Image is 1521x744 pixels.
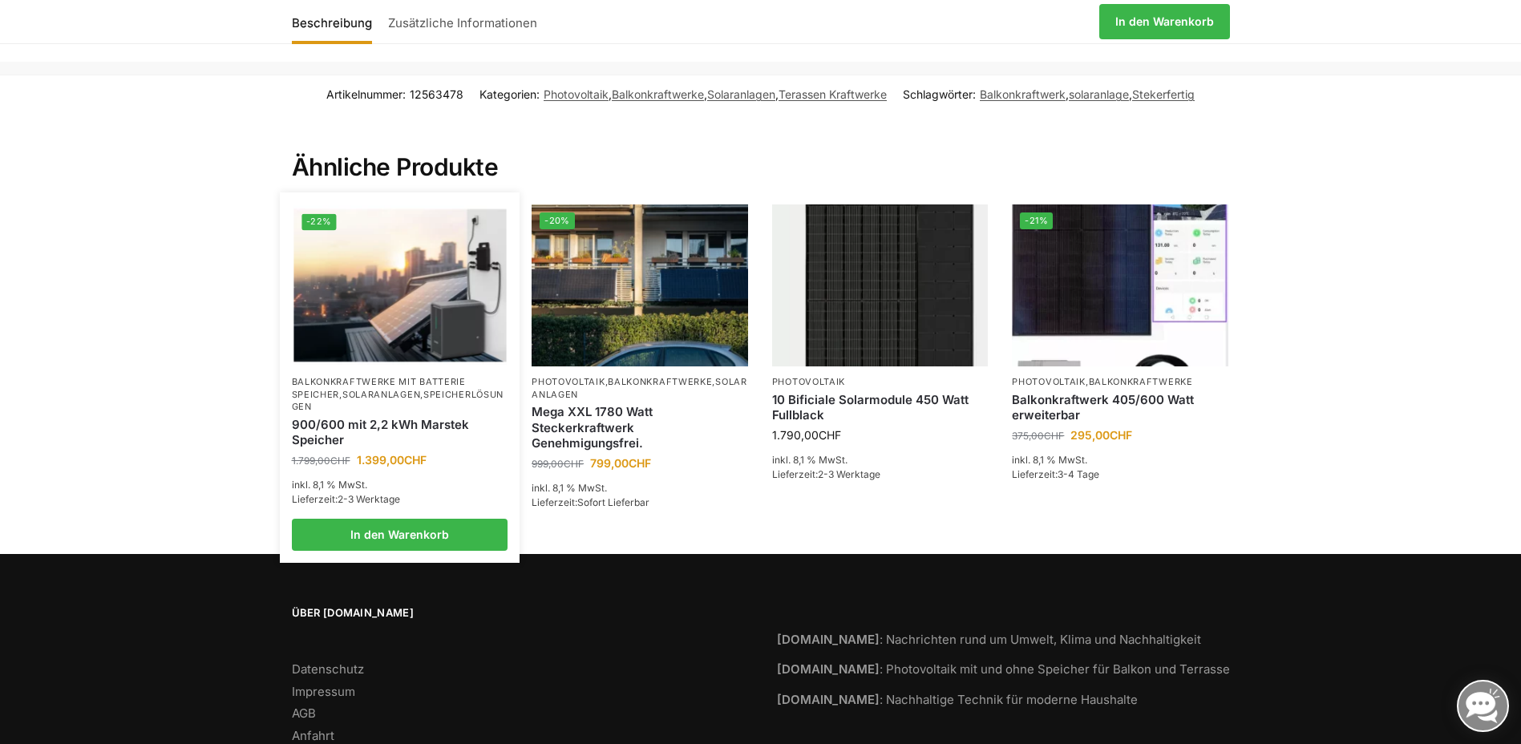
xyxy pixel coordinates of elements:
[819,428,841,442] span: CHF
[532,481,748,495] p: inkl. 8,1 % MwSt.
[772,428,841,442] bdi: 1.790,00
[532,376,605,387] a: Photovoltaik
[777,692,880,707] strong: [DOMAIN_NAME]
[532,204,748,366] img: 2 Balkonkraftwerke
[293,206,506,366] img: Balkonkraftwerk mit Marstek Speicher
[1012,430,1064,442] bdi: 375,00
[532,376,747,399] a: Solaranlagen
[772,468,880,480] span: Lieferzeit:
[292,493,400,505] span: Lieferzeit:
[292,728,334,743] a: Anfahrt
[629,456,651,470] span: CHF
[292,114,1230,183] h2: Ähnliche Produkte
[772,376,845,387] a: Photovoltaik
[1012,453,1228,467] p: inkl. 8,1 % MwSt.
[1058,468,1099,480] span: 3-4 Tage
[777,692,1138,707] a: [DOMAIN_NAME]: Nachhaltige Technik für moderne Haushalte
[292,417,508,448] a: 900/600 mit 2,2 kWh Marstek Speicher
[342,389,420,400] a: Solaranlagen
[1044,430,1064,442] span: CHF
[532,458,584,470] bdi: 999,00
[772,204,989,366] img: 10 Bificiale Solarmodule 450 Watt Fullblack
[777,632,880,647] strong: [DOMAIN_NAME]
[1132,87,1195,101] a: Stekerfertig
[772,453,989,467] p: inkl. 8,1 % MwSt.
[338,493,400,505] span: 2-3 Werktage
[292,376,508,413] p: , ,
[292,661,364,677] a: Datenschutz
[410,87,463,101] span: 12563478
[532,376,748,401] p: , ,
[532,496,649,508] span: Lieferzeit:
[707,87,775,101] a: Solaranlagen
[577,496,649,508] span: Sofort Lieferbar
[818,468,880,480] span: 2-3 Werktage
[1089,376,1193,387] a: Balkonkraftwerke
[292,478,508,492] p: inkl. 8,1 % MwSt.
[1012,204,1228,366] img: Steckerfertig Plug & Play mit 410 Watt
[1069,87,1129,101] a: solaranlage
[293,206,506,366] a: -22%Balkonkraftwerk mit Marstek Speicher
[779,87,887,101] a: Terassen Kraftwerke
[292,605,745,621] span: Über [DOMAIN_NAME]
[532,404,748,451] a: Mega XXL 1780 Watt Steckerkraftwerk Genehmigungsfrei.
[330,455,350,467] span: CHF
[357,453,427,467] bdi: 1.399,00
[532,204,748,366] a: -20%2 Balkonkraftwerke
[1012,376,1228,388] p: ,
[980,87,1066,101] a: Balkonkraftwerk
[1070,428,1132,442] bdi: 295,00
[404,453,427,467] span: CHF
[777,661,1230,677] a: [DOMAIN_NAME]: Photovoltaik mit und ohne Speicher für Balkon und Terrasse
[1012,392,1228,423] a: Balkonkraftwerk 405/600 Watt erweiterbar
[326,86,463,103] span: Artikelnummer:
[590,456,651,470] bdi: 799,00
[777,632,1201,647] a: [DOMAIN_NAME]: Nachrichten rund um Umwelt, Klima und Nachhaltigkeit
[777,661,880,677] strong: [DOMAIN_NAME]
[608,376,712,387] a: Balkonkraftwerke
[564,458,584,470] span: CHF
[1110,428,1132,442] span: CHF
[544,87,609,101] a: Photovoltaik
[1012,376,1085,387] a: Photovoltaik
[612,87,704,101] a: Balkonkraftwerke
[1012,468,1099,480] span: Lieferzeit:
[772,392,989,423] a: 10 Bificiale Solarmodule 450 Watt Fullblack
[903,86,1195,103] span: Schlagwörter: , ,
[479,86,887,103] span: Kategorien: , , ,
[292,376,466,399] a: Balkonkraftwerke mit Batterie Speicher
[1012,204,1228,366] a: -21%Steckerfertig Plug & Play mit 410 Watt
[292,706,316,721] a: AGB
[292,684,355,699] a: Impressum
[292,389,504,412] a: Speicherlösungen
[292,455,350,467] bdi: 1.799,00
[292,519,508,551] a: In den Warenkorb legen: „900/600 mit 2,2 kWh Marstek Speicher“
